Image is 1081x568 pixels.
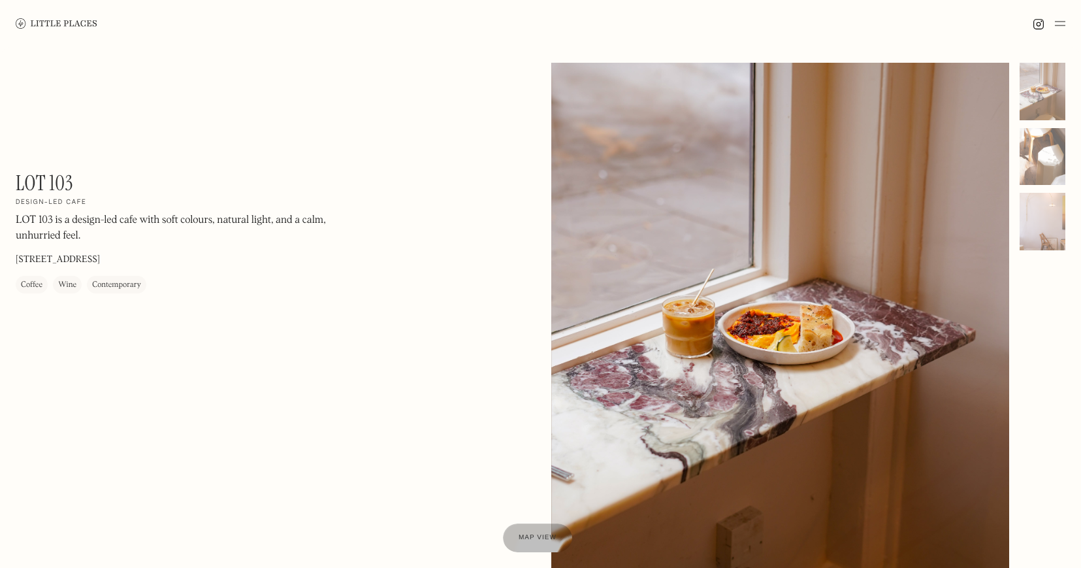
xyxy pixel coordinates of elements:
[16,171,73,195] h1: LOT 103
[58,278,76,292] div: Wine
[16,253,100,267] p: [STREET_ADDRESS]
[519,534,557,541] span: Map view
[16,198,86,207] h2: Design-led cafe
[92,278,141,292] div: Contemporary
[16,212,368,244] p: LOT 103 is a design-led cafe with soft colours, natural light, and a calm, unhurried feel.
[503,524,572,552] a: Map view
[21,278,42,292] div: Coffee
